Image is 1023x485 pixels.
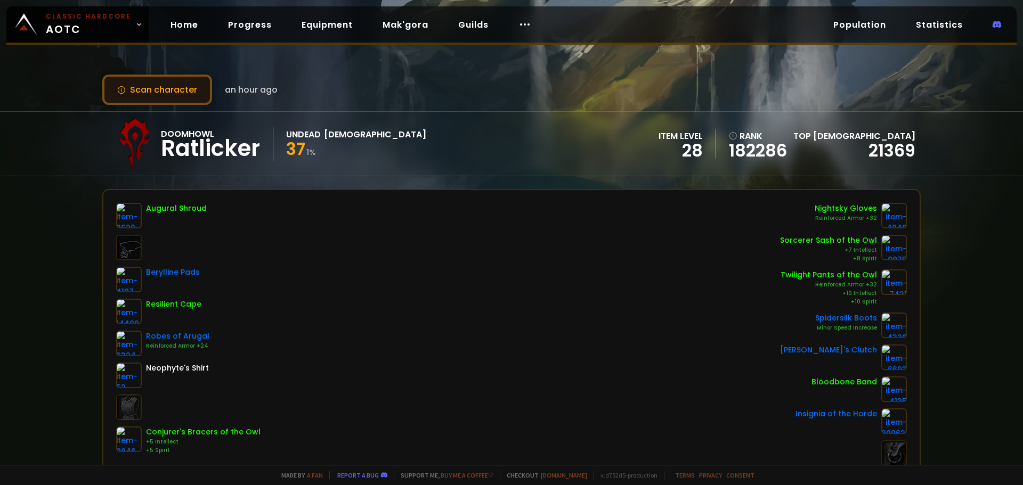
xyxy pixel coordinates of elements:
div: Reinforced Armor +24 [146,342,209,350]
img: item-6693 [881,344,907,370]
span: Support me, [394,471,493,479]
button: Scan character [102,75,212,105]
span: Made by [275,471,323,479]
img: item-9846 [116,426,142,452]
div: +10 Intellect [781,289,877,298]
div: Doomhowl [161,127,260,141]
a: 21369 [868,138,915,162]
span: v. d752d5 - production [594,471,657,479]
img: item-14400 [116,299,142,324]
div: [PERSON_NAME]'s Clutch [780,344,877,356]
span: AOTC [46,12,131,37]
div: Reinforced Armor +32 [781,281,877,289]
a: 182286 [729,143,787,159]
span: [DEMOGRAPHIC_DATA] [813,130,915,142]
div: 28 [659,143,703,159]
a: Buy me a coffee [441,471,493,479]
div: Conjurer's Bracers of the Owl [146,426,261,438]
div: Resilient Cape [146,299,201,310]
div: Minor Speed Increase [815,324,877,332]
img: item-4320 [881,313,907,338]
img: item-4135 [881,376,907,402]
a: Statistics [907,14,971,36]
a: Equipment [293,14,361,36]
img: item-4197 [116,267,142,292]
div: +7 Intellect [780,246,877,254]
img: item-2620 [116,203,142,228]
img: item-9875 [881,235,907,260]
div: Sorcerer Sash of the Owl [780,235,877,246]
div: Insignia of the Horde [795,408,877,420]
small: Classic Hardcore [46,12,131,21]
div: Twilight Pants of the Owl [781,269,877,281]
div: Ratlicker [161,141,260,157]
div: Robes of Arugal [146,331,209,342]
a: Population [825,14,895,36]
div: +5 Spirit [146,446,261,455]
div: [DEMOGRAPHIC_DATA] [324,128,426,141]
div: Top [793,129,915,143]
a: Privacy [699,471,722,479]
span: Checkout [500,471,587,479]
a: [DOMAIN_NAME] [541,471,587,479]
div: Berylline Pads [146,267,200,278]
a: Progress [220,14,280,36]
div: Augural Shroud [146,203,207,214]
span: an hour ago [225,83,278,96]
div: Undead [286,128,321,141]
img: item-209621 [881,408,907,434]
a: Guilds [450,14,497,36]
div: Reinforced Armor +32 [815,214,877,223]
img: item-4040 [881,203,907,228]
div: item level [659,129,703,143]
div: Bloodbone Band [811,376,877,388]
div: +8 Spirit [780,254,877,263]
a: Report a bug [337,471,379,479]
div: Spidersilk Boots [815,313,877,324]
div: Nightsky Gloves [815,203,877,214]
div: +5 Intellect [146,438,261,446]
div: Neophyte's Shirt [146,363,209,374]
img: item-6324 [116,331,142,356]
a: a fan [307,471,323,479]
small: 1 % [306,147,316,158]
a: Consent [726,471,754,479]
span: 37 [286,137,305,161]
img: item-53 [116,363,142,388]
a: Terms [675,471,695,479]
img: item-7431 [881,269,907,295]
a: Home [162,14,207,36]
div: +10 Spirit [781,298,877,306]
a: Mak'gora [374,14,437,36]
div: rank [729,129,787,143]
a: Classic HardcoreAOTC [6,6,149,43]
